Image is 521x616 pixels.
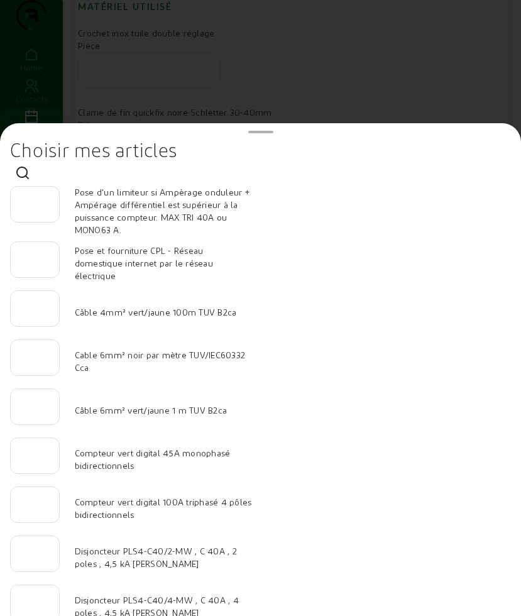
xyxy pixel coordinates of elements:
span: Disjoncteur PLS4-C40/2-MW , C 40A , 2 poles , 4,5 kA [PERSON_NAME] [75,546,237,569]
span: Câble 6mm² vert/jaune 1 m TUV B2ca [75,405,228,415]
span: Compteur vert digital 45A monophasé bidirectionnels [75,448,231,471]
span: Cable 6mm² noir par mètre TUV/IEC60332 Cca [75,349,246,373]
span: Câble 4mm² vert/jaune 100m TUV B2ca [75,307,237,317]
h2: Choisir mes articles [10,138,511,161]
span: Compteur vert digital 100A triphasé 4 pôles bidirectionnels [75,497,252,520]
span: Pose et fourniture CPL - Réseau domestique internet par le réseau électrique [75,245,213,281]
span: Pose d'un limiteur si Ampèrage onduleur + Ampérage différentiel est supérieur à la puissance comp... [75,187,250,235]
